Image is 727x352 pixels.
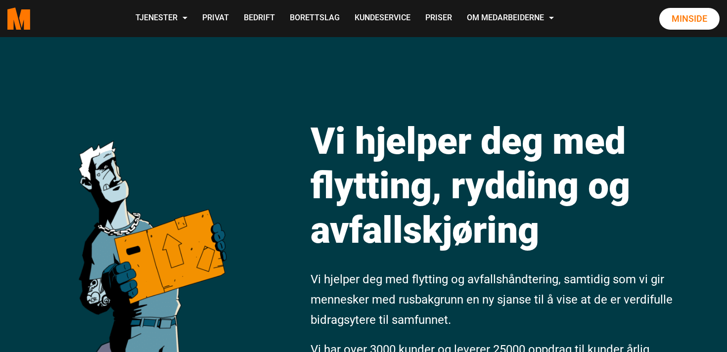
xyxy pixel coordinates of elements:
a: Kundeservice [347,1,418,36]
a: Privat [195,1,236,36]
a: Tjenester [128,1,195,36]
h1: Vi hjelper deg med flytting, rydding og avfallskjøring [311,119,720,252]
a: Minside [659,8,720,30]
span: Vi hjelper deg med flytting og avfallshåndtering, samtidig som vi gir mennesker med rusbakgrunn e... [311,272,673,327]
a: Bedrift [236,1,282,36]
a: Borettslag [282,1,347,36]
a: Om Medarbeiderne [459,1,561,36]
a: Priser [418,1,459,36]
